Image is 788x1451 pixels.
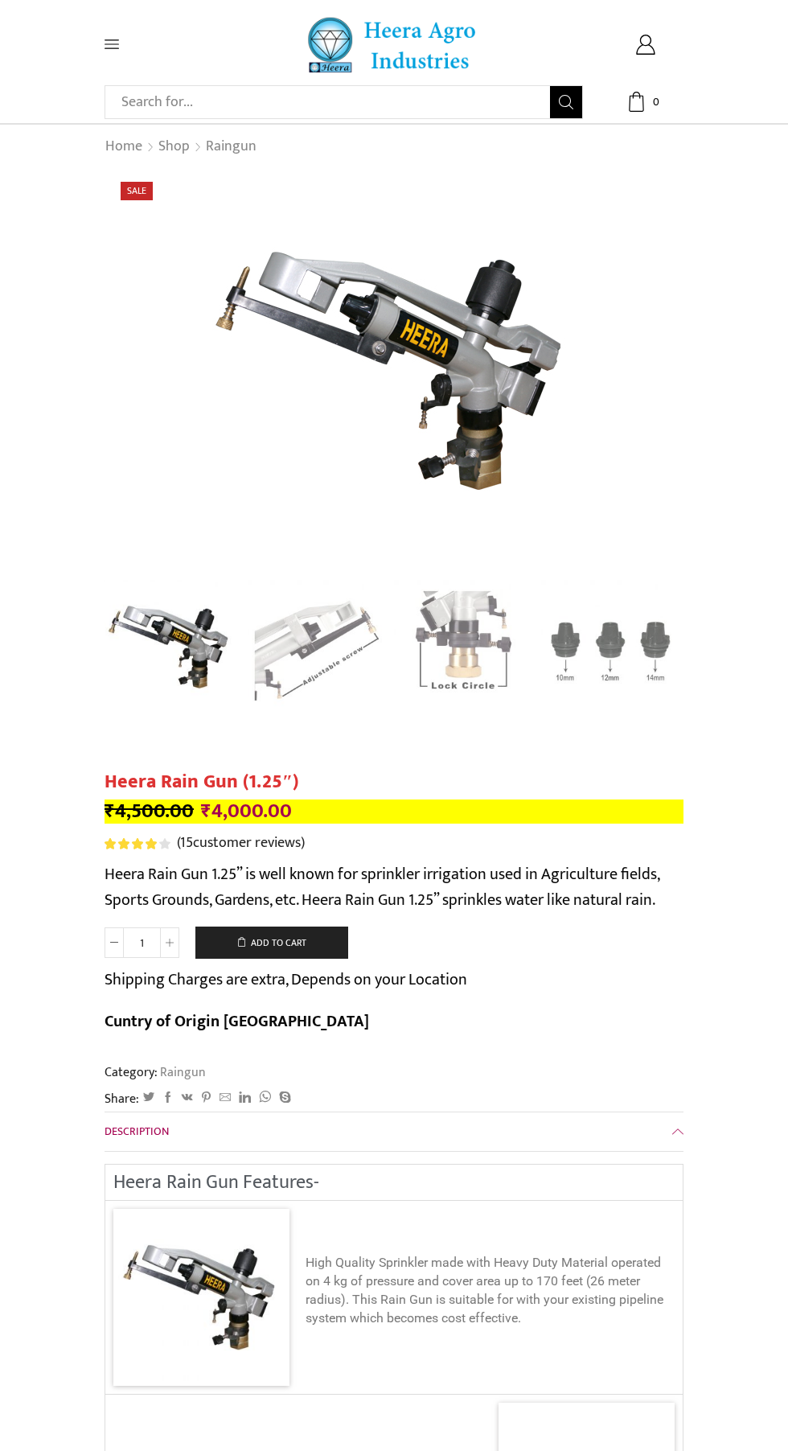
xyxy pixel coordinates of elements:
[101,578,240,717] img: Heera Raingun 1.50
[248,580,387,719] a: outlet-screw
[647,94,663,110] span: 0
[105,795,194,828] bdi: 4,500.00
[550,86,582,118] button: Search button
[101,580,240,717] li: 1 / 4
[205,137,257,158] a: Raingun
[193,170,595,572] img: Heera Raingun 1.50
[105,1112,683,1151] a: Description
[105,838,157,849] span: Rated out of 5 based on customer ratings
[105,1008,369,1035] b: Cuntry of Origin [GEOGRAPHIC_DATA]
[158,137,191,158] a: Shop
[105,137,257,158] nav: Breadcrumb
[306,1254,675,1327] p: High Quality Sprinkler made with Heavy Duty Material operated on 4 kg of pressure and cover area ...
[248,580,387,717] li: 2 / 4
[105,795,115,828] span: ₹
[541,580,680,717] li: 4 / 4
[121,182,153,200] span: Sale
[105,1090,139,1108] span: Share:
[158,1062,206,1083] a: Raingun
[607,92,683,112] a: 0
[105,1063,206,1082] span: Category:
[105,861,683,913] p: Heera Rain Gun 1.25” is well known for sprinkler irrigation used in Agriculture fields, Sports Gr...
[180,831,193,855] span: 15
[105,838,173,849] span: 15
[201,795,211,828] span: ₹
[105,137,143,158] a: Home
[105,1122,169,1141] span: Description
[195,927,348,959] button: Add to cart
[113,86,550,118] input: Search for...
[124,927,160,958] input: Product quantity
[105,838,170,849] div: Rated 4.00 out of 5
[113,1173,675,1192] h2: Heera Rain Gun Features-
[394,580,533,717] li: 3 / 4
[177,833,305,854] a: (15customer reviews)
[113,1209,289,1385] img: Heera Raingun 1.50
[105,967,467,993] p: Shipping Charges are extra, Depends on your Location
[105,170,683,572] div: 1 / 4
[541,580,680,719] img: Rain Gun Nozzle
[201,795,292,828] bdi: 4,000.00
[394,580,533,719] a: Adjestmen
[105,771,683,794] h1: Heera Rain Gun (1.25″)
